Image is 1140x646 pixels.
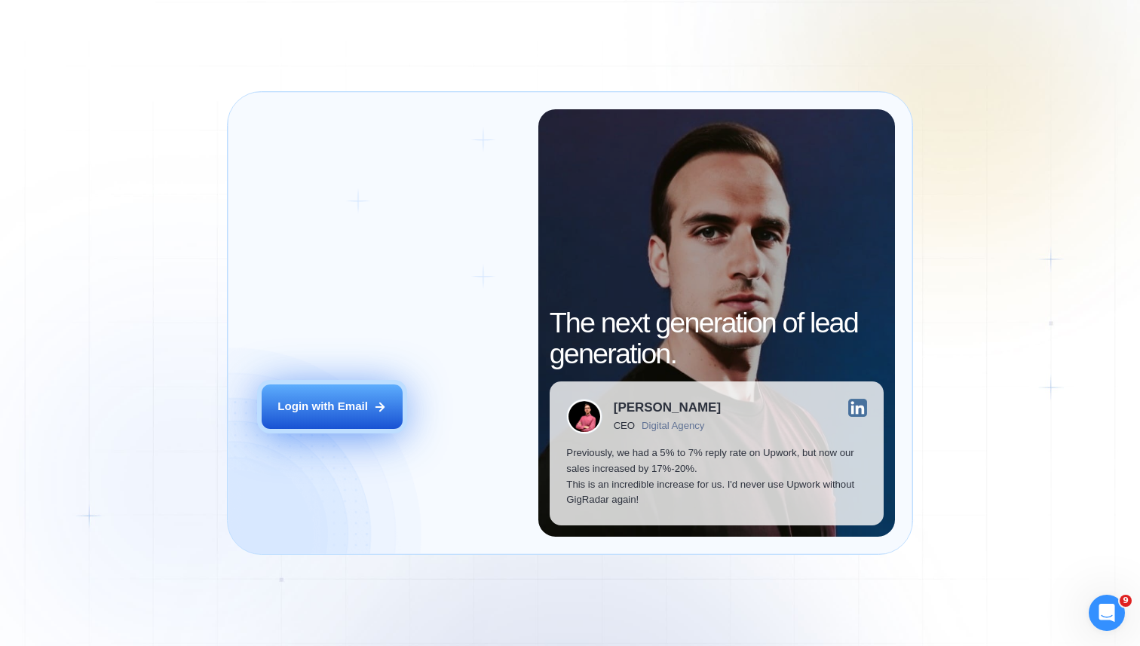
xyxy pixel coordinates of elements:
div: Digital Agency [642,420,704,431]
iframe: Intercom live chat [1089,595,1125,631]
button: Login with Email [262,384,403,429]
p: Previously, we had a 5% to 7% reply rate on Upwork, but now our sales increased by 17%-20%. This ... [566,445,866,508]
div: CEO [614,420,635,431]
span: 9 [1120,595,1132,607]
div: [PERSON_NAME] [614,401,721,414]
div: Login with Email [277,399,368,415]
h2: The next generation of lead generation. [550,308,884,370]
